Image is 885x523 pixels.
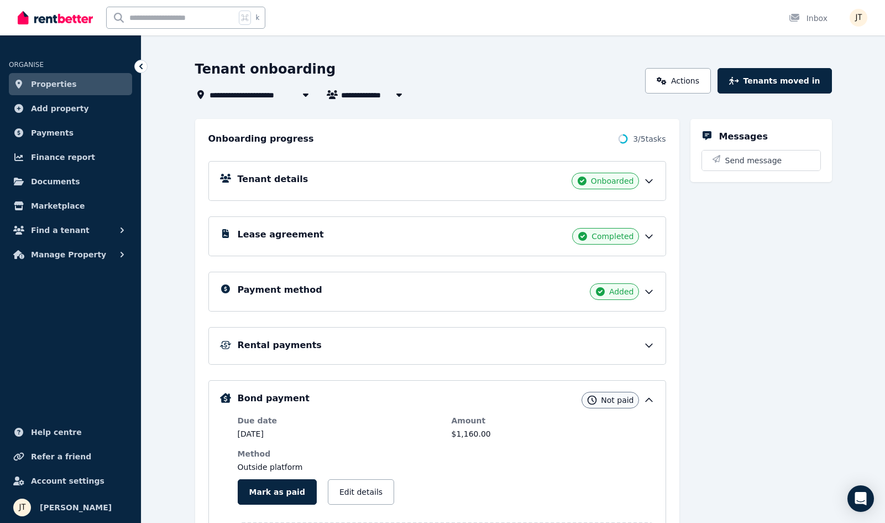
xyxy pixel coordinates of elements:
[719,130,768,143] h5: Messages
[238,339,322,352] h5: Rental payments
[9,421,132,443] a: Help centre
[9,122,132,144] a: Payments
[601,395,633,406] span: Not paid
[31,199,85,213] span: Marketplace
[220,341,231,349] img: Rental Payments
[718,68,831,94] button: Tenants moved in
[633,133,666,144] span: 3 / 5 tasks
[850,9,867,27] img: Jamie Taylor
[31,450,91,463] span: Refer a friend
[9,97,132,120] a: Add property
[9,61,44,69] span: ORGANISE
[702,151,820,170] button: Send message
[220,393,231,403] img: Bond Details
[9,73,132,95] a: Properties
[238,392,310,405] h5: Bond payment
[18,9,93,26] img: RentBetter
[31,474,104,488] span: Account settings
[238,428,441,439] dd: [DATE]
[9,470,132,492] a: Account settings
[31,426,82,439] span: Help centre
[195,60,336,78] h1: Tenant onboarding
[789,13,828,24] div: Inbox
[13,499,31,516] img: Jamie Taylor
[31,224,90,237] span: Find a tenant
[328,479,394,505] button: Edit details
[452,415,654,426] dt: Amount
[238,415,441,426] dt: Due date
[645,68,711,94] a: Actions
[847,485,874,512] div: Open Intercom Messenger
[238,462,441,473] dd: Outside platform
[31,102,89,115] span: Add property
[40,501,112,514] span: [PERSON_NAME]
[9,170,132,193] a: Documents
[238,173,308,186] h5: Tenant details
[31,126,74,139] span: Payments
[9,219,132,241] button: Find a tenant
[255,13,259,22] span: k
[609,286,634,297] span: Added
[31,175,80,188] span: Documents
[9,244,132,266] button: Manage Property
[31,77,77,91] span: Properties
[9,446,132,468] a: Refer a friend
[31,151,95,164] span: Finance report
[591,175,634,187] span: Onboarded
[238,479,317,505] button: Mark as paid
[31,248,106,261] span: Manage Property
[238,448,441,459] dt: Method
[9,195,132,217] a: Marketplace
[208,132,314,146] h2: Onboarding progress
[725,155,782,166] span: Send message
[452,428,654,439] dd: $1,160.00
[591,231,633,242] span: Completed
[9,146,132,168] a: Finance report
[238,283,322,297] h5: Payment method
[238,228,324,241] h5: Lease agreement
